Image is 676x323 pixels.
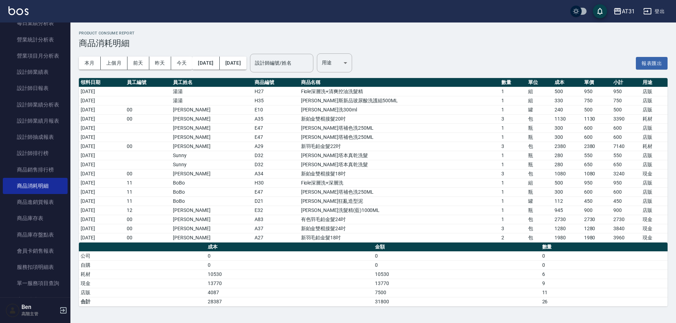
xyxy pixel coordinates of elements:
td: 現金 [641,169,668,178]
td: 1 [500,133,526,142]
td: 自購 [79,260,206,270]
a: 商品消耗明細 [3,178,68,194]
td: 280 [553,160,582,169]
td: [PERSON_NAME]斯新品玻尿酸洗護組500ML [299,96,500,105]
td: 0 [540,251,668,260]
td: 11 [540,288,668,297]
td: [DATE] [79,151,125,160]
td: 包 [526,142,553,151]
td: 330 [553,96,582,105]
td: 0 [540,260,668,270]
td: 112 [553,196,582,206]
td: 現金 [641,224,668,233]
th: 小計 [612,78,641,87]
td: 600 [612,187,641,196]
td: 合計 [79,297,206,306]
td: Fiole深層洗+深層洗 [299,178,500,187]
img: Logo [8,6,29,15]
td: [PERSON_NAME]塔本真乾洗髮 [299,151,500,160]
td: [PERSON_NAME]塔補色洗250ML [299,123,500,133]
td: 7140 [612,142,641,151]
td: 6 [540,270,668,279]
td: 1080 [553,169,582,178]
td: 3390 [612,114,641,123]
td: 28387 [206,297,373,306]
td: 1 [500,187,526,196]
td: [DATE] [79,215,125,224]
td: 店販 [641,151,668,160]
td: 11 [125,178,171,187]
a: 報表匯出 [636,59,668,66]
td: 包 [526,114,553,123]
td: 600 [582,123,612,133]
td: 瓶 [526,187,553,196]
td: 新鉑金雙棍接髮24吋 [299,224,500,233]
td: 1280 [553,224,582,233]
td: 7500 [373,288,540,297]
td: 950 [612,178,641,187]
td: 13770 [373,279,540,288]
td: 耗材 [641,114,668,123]
td: 3840 [612,224,641,233]
td: 新鉑金雙棍接髮20吋 [299,114,500,123]
td: 瓶 [526,160,553,169]
td: E47 [253,133,299,142]
td: 3960 [612,233,641,242]
button: 本月 [79,57,101,70]
h2: Product Consume Report [79,31,668,35]
th: 商品名稱 [299,78,500,87]
td: Sunny [171,151,253,160]
td: 3240 [612,169,641,178]
h5: Ben [21,304,57,311]
td: 12 [125,206,171,215]
td: 店販 [641,196,668,206]
th: 單價 [582,78,612,87]
td: 店販 [641,133,668,142]
td: 2730 [582,215,612,224]
a: 商品進銷貨報表 [3,194,68,210]
td: D32 [253,160,299,169]
td: 00 [125,215,171,224]
td: 店販 [641,96,668,105]
button: 今天 [171,57,193,70]
td: 4087 [206,288,373,297]
td: 450 [582,196,612,206]
td: [DATE] [79,169,125,178]
td: 2 [500,233,526,242]
td: 00 [125,114,171,123]
td: A34 [253,169,299,178]
td: 450 [612,196,641,206]
td: 240 [553,105,582,114]
a: 設計師日報表 [3,80,68,96]
td: 500 [582,105,612,114]
td: 950 [612,87,641,96]
td: A29 [253,142,299,151]
td: [DATE] [79,224,125,233]
td: H27 [253,87,299,96]
h3: 商品消耗明細 [79,38,668,48]
td: 00 [125,105,171,114]
td: 包 [526,224,553,233]
th: 員工編號 [125,78,171,87]
td: 1130 [553,114,582,123]
td: 750 [582,96,612,105]
td: 店販 [641,105,668,114]
td: A35 [253,114,299,123]
td: 耗材 [641,142,668,151]
td: [DATE] [79,196,125,206]
a: 營業項目月分析表 [3,48,68,64]
a: 設計師排行榜 [3,145,68,161]
td: 1 [500,196,526,206]
td: [DATE] [79,114,125,123]
td: 500 [612,105,641,114]
td: 950 [582,178,612,187]
th: 數量 [540,243,668,252]
td: 500 [553,178,582,187]
td: 26 [540,297,668,306]
td: 0 [206,251,373,260]
td: Fiole深層洗+清爽控油洗髮精 [299,87,500,96]
td: 13770 [206,279,373,288]
td: 2380 [553,142,582,151]
td: 2730 [612,215,641,224]
td: 包 [526,233,553,242]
